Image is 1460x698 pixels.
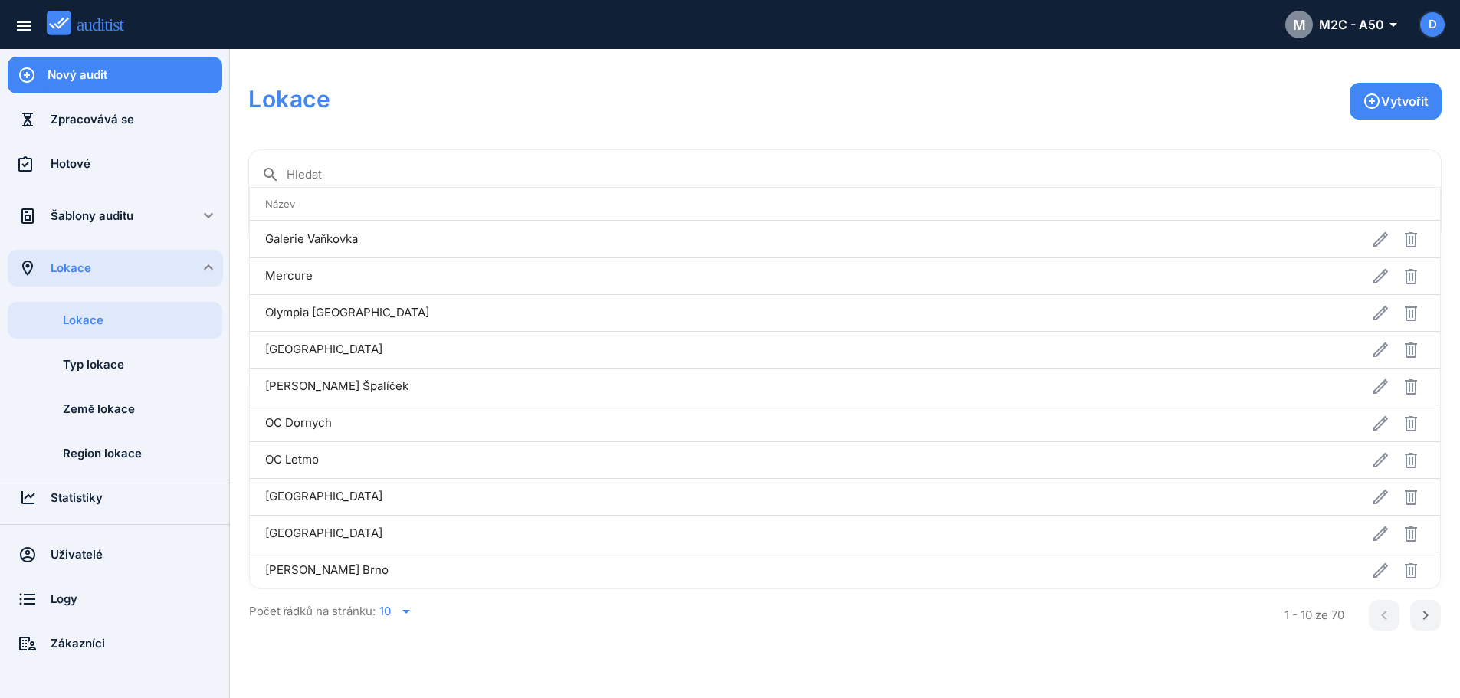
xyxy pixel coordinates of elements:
[250,405,1067,441] td: OC Dornych
[250,331,1067,368] td: [GEOGRAPHIC_DATA]
[1416,606,1435,624] i: chevron_right
[250,552,1067,588] td: [PERSON_NAME] Brno
[8,250,223,287] a: Lokace
[250,515,1067,552] td: [GEOGRAPHIC_DATA]
[199,206,218,224] i: keyboard_arrow_down
[250,188,1067,221] th: Název: Not sorted. Activate to sort ascending.
[1273,6,1408,43] button: MM2C - A50
[51,208,179,224] div: Šablony auditu
[1293,15,1306,35] span: M
[8,198,179,234] a: Šablony auditu
[249,589,1244,634] div: Počet řádků na stránku:
[1285,11,1396,38] div: M2C - A50
[1284,607,1344,624] div: 1 - 10 ze 70
[261,165,280,184] i: search
[8,346,222,383] a: Typ lokace
[1067,188,1440,221] th: : Not sorted.
[51,111,222,128] div: Zpracovává se
[63,401,222,418] div: Země lokace
[8,302,222,339] a: Lokace
[250,368,1067,405] td: [PERSON_NAME] Špalíček
[1410,600,1441,631] button: Next page
[63,312,222,329] div: Lokace
[8,101,222,138] a: Zpracovává se
[51,260,223,277] div: Lokace
[48,67,222,84] div: Nový audit
[248,83,964,115] h1: Lokace
[250,294,1067,331] td: Olympia [GEOGRAPHIC_DATA]
[1429,16,1437,34] span: D
[63,356,222,373] div: Typ lokace
[250,221,1067,257] td: Galerie Vaňkovka
[63,445,222,462] div: Region lokace
[397,602,415,621] i: arrow_drop_down
[8,435,222,472] a: Region lokace
[1363,92,1429,110] div: Vytvořit
[1384,15,1396,34] i: arrow_drop_down_outlined
[379,605,391,618] div: 10
[8,536,222,573] a: Uživatelé
[8,480,222,516] a: Statistiky
[1419,11,1446,38] button: D
[51,490,222,506] div: Statistiky
[8,146,222,182] a: Hotové
[51,591,222,608] div: Logy
[1350,83,1442,120] button: Vytvořit
[8,391,222,428] a: Země lokace
[51,156,222,172] div: Hotové
[8,581,222,618] a: Logy
[250,478,1067,515] td: [GEOGRAPHIC_DATA]
[8,625,222,662] a: Zákazníci
[51,546,222,563] div: Uživatelé
[15,17,33,35] i: menu
[51,635,222,652] div: Zákazníci
[47,11,138,36] img: auditist_logo_new.svg
[199,258,218,277] i: keyboard_arrow_down
[250,441,1067,478] td: OC Letmo
[287,162,1429,187] input: Hledat
[250,257,1067,294] td: Mercure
